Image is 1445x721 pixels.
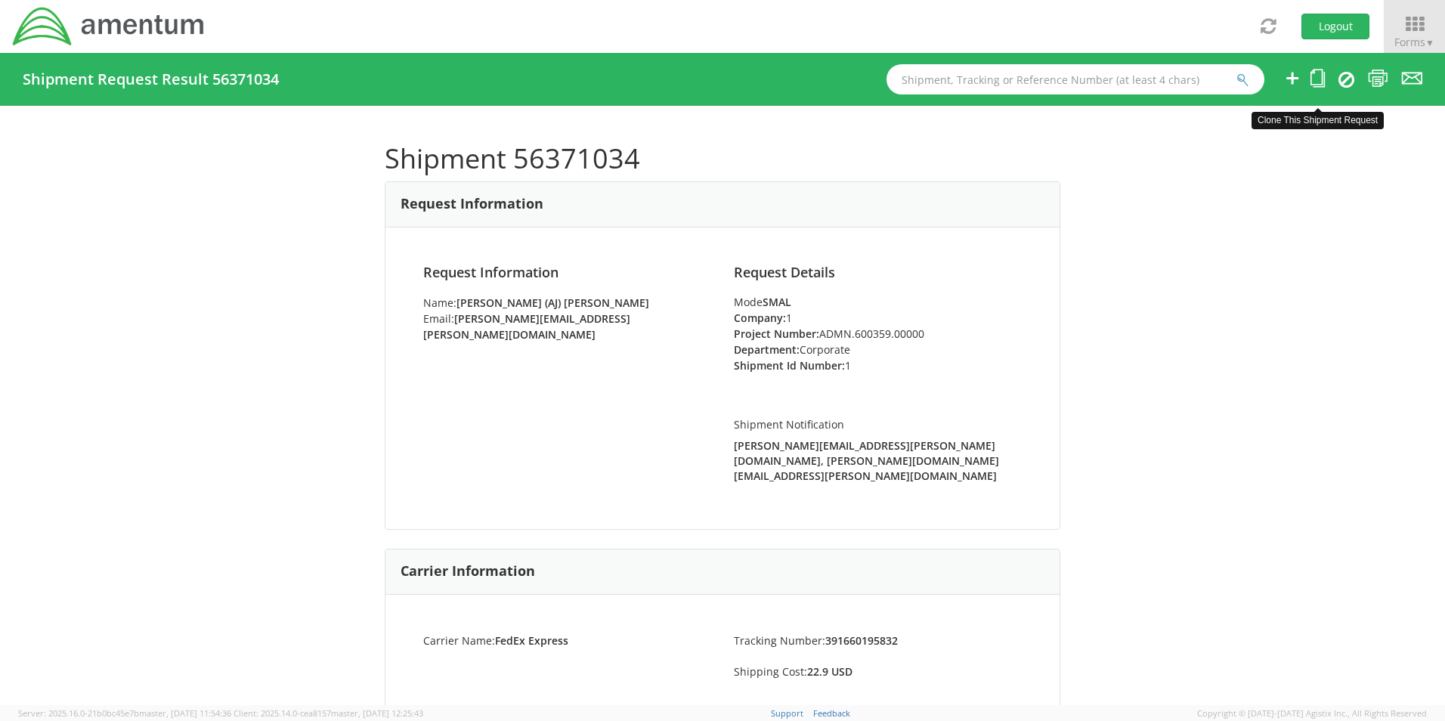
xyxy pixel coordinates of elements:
strong: Project Number: [734,326,819,341]
img: dyn-intl-logo-049831509241104b2a82.png [11,5,206,48]
span: ▼ [1425,36,1434,49]
h4: Request Information [423,265,711,280]
strong: SMAL [763,295,791,309]
span: master, [DATE] 11:54:36 [139,707,231,719]
strong: Company: [734,311,786,325]
input: Shipment, Tracking or Reference Number (at least 4 chars) [886,64,1264,94]
span: Forms [1394,35,1434,49]
strong: [PERSON_NAME][EMAIL_ADDRESS][PERSON_NAME][DOMAIN_NAME] [423,311,630,342]
h1: Shipment 56371034 [385,144,1060,174]
strong: 22.9 USD [807,664,852,679]
h5: Shipment Notification [734,419,1022,430]
a: Feedback [813,707,850,719]
h3: Request Information [401,196,543,212]
div: Clone This Shipment Request [1252,112,1384,129]
strong: Department: [734,342,800,357]
li: Tracking Number: [722,633,1033,648]
li: Shipping Cost: [722,664,1033,679]
strong: FedEx Express [495,633,568,648]
span: Copyright © [DATE]-[DATE] Agistix Inc., All Rights Reserved [1197,707,1427,719]
a: Support [771,707,803,719]
span: Client: 2025.14.0-cea8157 [234,707,423,719]
span: Server: 2025.16.0-21b0bc45e7b [18,707,231,719]
span: master, [DATE] 12:25:43 [331,707,423,719]
li: ADMN.600359.00000 [734,326,1022,342]
div: Mode [734,295,1022,310]
strong: [PERSON_NAME][EMAIL_ADDRESS][PERSON_NAME][DOMAIN_NAME], [PERSON_NAME][DOMAIN_NAME][EMAIL_ADDRESS]... [734,438,999,483]
button: Logout [1301,14,1369,39]
li: 1 [734,357,1022,373]
li: 1 [734,310,1022,326]
strong: 391660195832 [825,633,898,648]
h4: Request Details [734,265,1022,280]
strong: Shipment Id Number: [734,358,845,373]
li: Email: [423,311,711,342]
h3: Carrier Information [401,564,535,579]
strong: [PERSON_NAME] (AJ) [PERSON_NAME] [456,296,649,310]
li: Carrier Name: [412,633,722,648]
li: Name: [423,295,711,311]
li: Corporate [734,342,1022,357]
h4: Shipment Request Result 56371034 [23,71,279,88]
